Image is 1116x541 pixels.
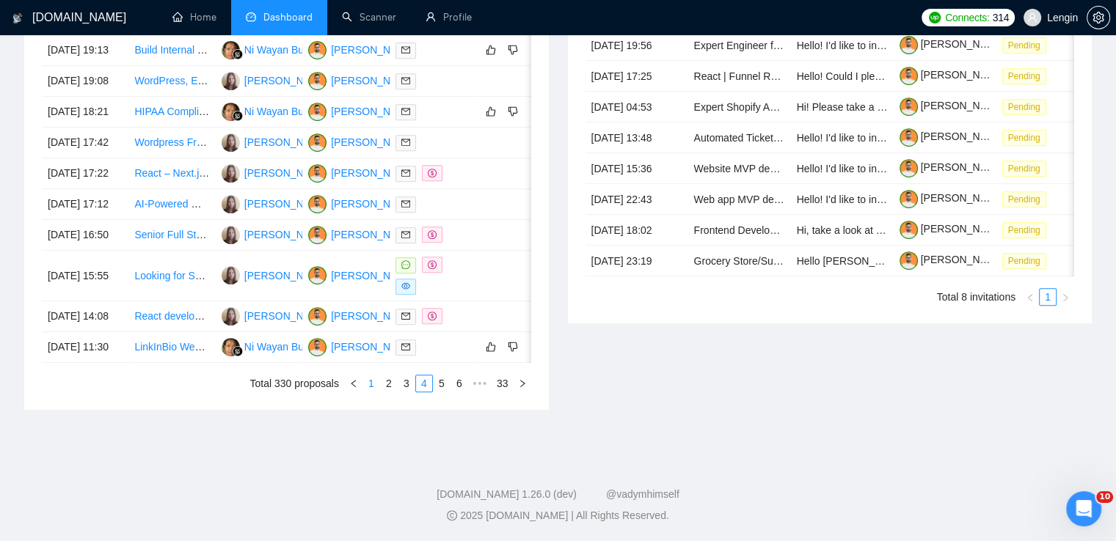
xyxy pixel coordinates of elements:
td: Frontend Developer (React/Next) [688,215,791,246]
div: [PERSON_NAME] [244,227,329,243]
td: Looking for Skilled Developer / Agency for Web Platform Support & Development [128,251,215,301]
img: c1NLmzrk-0pBZjOo1nLSJnOz0itNHKTdmMHAt8VIsLFzaWqqsJDJtcFyV3OYvrqgu3 [900,190,918,208]
a: NB[PERSON_NAME] [222,269,329,281]
div: [PERSON_NAME] [244,308,329,324]
img: TM [308,195,327,213]
div: [PERSON_NAME] [331,227,415,243]
span: like [486,44,496,56]
div: Ni Wayan Budiarti [244,42,327,58]
td: Expert Engineer for Low-Latency Parsing [688,30,791,61]
a: NB[PERSON_NAME] [222,74,329,86]
a: TM[PERSON_NAME] [308,228,415,240]
td: [DATE] 17:25 [586,61,688,92]
a: 1 [1040,289,1056,305]
button: dislike [504,41,522,59]
a: TM[PERSON_NAME] [308,166,415,178]
span: mail [401,169,410,177]
span: like [486,106,496,117]
button: setting [1087,6,1110,29]
a: Website MVP development in Webflow [694,163,870,174]
a: [PERSON_NAME] [900,38,1005,50]
span: dollar [428,230,437,239]
div: [PERSON_NAME] [331,339,415,355]
span: dislike [508,106,518,117]
div: [PERSON_NAME] [244,73,329,89]
button: like [482,41,500,59]
img: NB [222,226,240,244]
div: [PERSON_NAME] [331,134,415,150]
img: gigradar-bm.png [233,346,243,356]
img: TM [308,133,327,152]
li: Total 8 invitations [937,288,1015,306]
button: dislike [504,103,522,120]
img: NB [222,164,240,183]
img: c1NLmzrk-0pBZjOo1nLSJnOz0itNHKTdmMHAt8VIsLFzaWqqsJDJtcFyV3OYvrqgu3 [900,97,918,116]
span: mail [401,199,410,208]
td: [DATE] 23:19 [586,246,688,276]
a: NWNi Wayan Budiarti [222,340,327,352]
a: Pending [1002,162,1052,174]
a: [PERSON_NAME] [900,223,1005,235]
button: right [514,375,531,392]
li: 1 [1039,288,1057,306]
li: Next 5 Pages [468,375,492,392]
img: NB [222,133,240,152]
td: WordPress, Elementor and ACF front end expert [128,66,215,97]
a: Wordpress Front-End Developer [134,136,282,148]
span: mail [401,76,410,85]
a: Pending [1002,224,1052,235]
a: Pending [1002,193,1052,205]
span: Pending [1002,161,1046,177]
img: c1NLmzrk-0pBZjOo1nLSJnOz0itNHKTdmMHAt8VIsLFzaWqqsJDJtcFyV3OYvrqgu3 [900,159,918,177]
span: mail [401,107,410,116]
td: [DATE] 14:08 [42,301,128,332]
img: NW [222,41,240,59]
a: homeHome [172,11,216,23]
img: NB [222,72,240,90]
img: c1NLmzrk-0pBZjOo1nLSJnOz0itNHKTdmMHAt8VIsLFzaWqqsJDJtcFyV3OYvrqgu3 [900,128,918,147]
a: TM[PERSON_NAME] [308,136,415,147]
span: Pending [1002,191,1046,207]
a: NB[PERSON_NAME] [222,136,329,147]
td: Grocery Store/Supermarket Website Developer [688,246,791,276]
td: [DATE] 18:21 [42,97,128,128]
span: right [518,379,527,388]
li: 2 [380,375,398,392]
button: left [345,375,362,392]
img: TM [308,338,327,356]
a: NB[PERSON_NAME] [222,228,329,240]
span: dollar [428,169,437,177]
td: Automated Ticket Purchasing Bot Development [688,122,791,153]
iframe: Intercom live chat [1066,491,1101,526]
img: TM [308,164,327,183]
div: Ni Wayan Budiarti [244,339,327,355]
td: [DATE] 22:43 [586,184,688,215]
span: dislike [508,44,518,56]
td: [DATE] 11:30 [42,332,128,363]
img: TM [308,307,327,325]
a: Build Internal Google Reviews Manager Tool [134,44,337,56]
span: eye [401,281,410,290]
a: 5 [434,375,450,391]
td: [DATE] 16:50 [42,220,128,251]
div: Ni Wayan Budiarti [244,103,327,119]
div: [PERSON_NAME] [331,73,415,89]
a: [PERSON_NAME] [900,69,1005,81]
a: userProfile [426,11,472,23]
li: 3 [398,375,415,392]
td: [DATE] 19:13 [42,35,128,66]
div: [PERSON_NAME] [331,196,415,212]
td: [DATE] 15:55 [42,251,128,301]
a: 6 [451,375,467,391]
span: copyright [447,510,457,520]
a: React | Funnel Recreation [694,70,813,82]
a: LinkInBio Web Tool / Next.js, Supabase, Resend, Payment, Mini-SaaS, Auth, Vercel, Shadcn, Tailwind [134,341,597,353]
a: 1 [363,375,379,391]
span: 10 [1096,491,1113,503]
a: Pending [1002,70,1052,81]
div: [PERSON_NAME] [244,165,329,181]
li: 6 [451,375,468,392]
a: Automated Ticket Purchasing Bot Development [694,132,909,144]
td: Build Internal Google Reviews Manager Tool [128,35,215,66]
span: mail [401,342,410,351]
